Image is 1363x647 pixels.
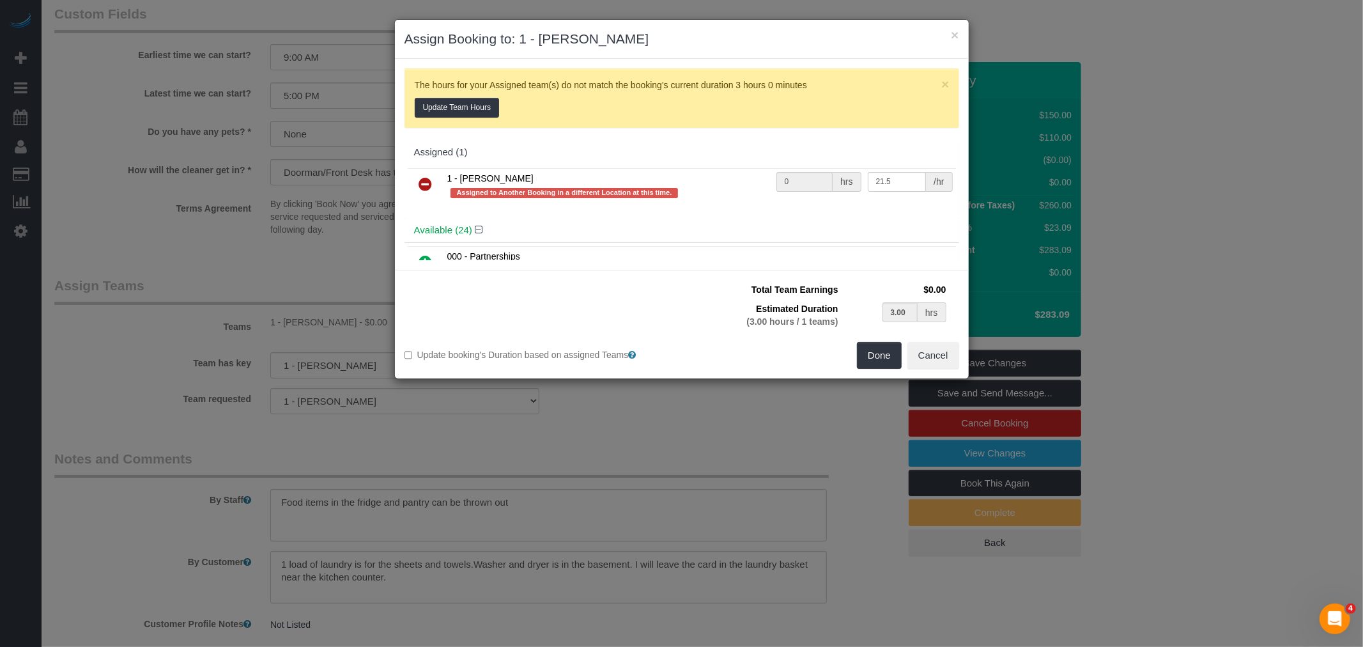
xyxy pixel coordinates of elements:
[447,173,534,183] span: 1 - [PERSON_NAME]
[691,280,842,299] td: Total Team Earnings
[415,98,500,118] button: Update Team Hours
[918,302,946,322] div: hrs
[1320,604,1350,634] iframe: Intercom live chat
[833,172,861,192] div: hrs
[695,315,838,328] div: (3.00 hours / 1 teams)
[941,77,949,91] button: Close
[1346,604,1356,614] span: 4
[404,29,959,49] h3: Assign Booking to: 1 - [PERSON_NAME]
[415,79,936,118] p: The hours for your Assigned team(s) do not match the booking's current duration 3 hours 0 minutes
[756,304,838,314] span: Estimated Duration
[404,348,672,361] label: Update booking's Duration based on assigned Teams
[951,28,959,42] button: ×
[404,351,413,359] input: Update booking's Duration based on assigned Teams
[414,225,950,236] h4: Available (24)
[907,342,959,369] button: Cancel
[941,77,949,91] span: ×
[414,147,950,158] div: Assigned (1)
[926,172,952,192] div: /hr
[450,188,679,198] span: Assigned to Another Booking in a different Location at this time.
[447,251,520,261] span: 000 - Partnerships
[857,342,902,369] button: Done
[842,280,950,299] td: $0.00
